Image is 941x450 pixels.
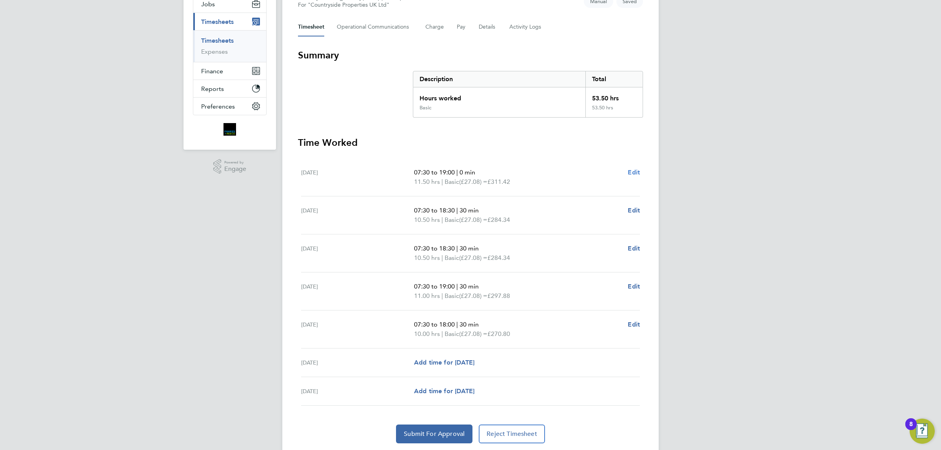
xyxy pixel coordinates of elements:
[628,321,640,328] span: Edit
[224,159,246,166] span: Powered by
[459,292,487,299] span: (£27.08) =
[298,136,643,149] h3: Time Worked
[414,359,474,366] span: Add time for [DATE]
[459,254,487,261] span: (£27.08) =
[413,71,585,87] div: Description
[909,424,913,434] div: 8
[396,425,472,443] button: Submit For Approval
[414,292,440,299] span: 11.00 hrs
[459,330,487,337] span: (£27.08) =
[459,178,487,185] span: (£27.08) =
[456,321,458,328] span: |
[213,159,247,174] a: Powered byEngage
[441,292,443,299] span: |
[460,169,475,176] span: 0 min
[910,419,935,444] button: Open Resource Center, 8 new notifications
[201,85,224,93] span: Reports
[509,18,542,36] button: Activity Logs
[201,18,234,25] span: Timesheets
[224,166,246,172] span: Engage
[414,216,440,223] span: 10.50 hrs
[460,245,479,252] span: 30 min
[414,169,455,176] span: 07:30 to 19:00
[456,283,458,290] span: |
[414,254,440,261] span: 10.50 hrs
[628,282,640,291] a: Edit
[301,386,414,396] div: [DATE]
[201,67,223,75] span: Finance
[441,254,443,261] span: |
[445,291,459,301] span: Basic
[193,30,266,62] div: Timesheets
[223,123,236,136] img: bromak-logo-retina.png
[456,207,458,214] span: |
[201,0,215,8] span: Jobs
[628,169,640,176] span: Edit
[585,71,643,87] div: Total
[201,37,234,44] a: Timesheets
[628,245,640,252] span: Edit
[337,18,413,36] button: Operational Communications
[628,283,640,290] span: Edit
[193,123,267,136] a: Go to home page
[445,253,459,263] span: Basic
[445,329,459,339] span: Basic
[298,49,643,443] section: Timesheet
[479,425,545,443] button: Reject Timesheet
[628,168,640,177] a: Edit
[414,321,455,328] span: 07:30 to 18:00
[441,178,443,185] span: |
[413,87,585,105] div: Hours worked
[193,80,266,97] button: Reports
[414,178,440,185] span: 11.50 hrs
[487,292,510,299] span: £297.88
[585,105,643,117] div: 53.50 hrs
[441,216,443,223] span: |
[298,49,643,62] h3: Summary
[456,245,458,252] span: |
[628,206,640,215] a: Edit
[420,105,431,111] div: Basic
[460,283,479,290] span: 30 min
[301,282,414,301] div: [DATE]
[487,254,510,261] span: £284.34
[414,283,455,290] span: 07:30 to 19:00
[479,18,497,36] button: Details
[301,206,414,225] div: [DATE]
[193,62,266,80] button: Finance
[301,244,414,263] div: [DATE]
[298,2,454,8] div: For "Countryside Properties UK Ltd"
[459,216,487,223] span: (£27.08) =
[445,177,459,187] span: Basic
[298,18,324,36] button: Timesheet
[457,18,466,36] button: Pay
[487,178,510,185] span: £311.42
[414,358,474,367] a: Add time for [DATE]
[456,169,458,176] span: |
[460,321,479,328] span: 30 min
[445,215,459,225] span: Basic
[460,207,479,214] span: 30 min
[487,430,537,438] span: Reject Timesheet
[628,320,640,329] a: Edit
[585,87,643,105] div: 53.50 hrs
[301,320,414,339] div: [DATE]
[628,207,640,214] span: Edit
[413,71,643,118] div: Summary
[301,168,414,187] div: [DATE]
[414,387,474,395] span: Add time for [DATE]
[414,245,455,252] span: 07:30 to 18:30
[201,103,235,110] span: Preferences
[201,48,228,55] a: Expenses
[414,207,455,214] span: 07:30 to 18:30
[301,358,414,367] div: [DATE]
[487,330,510,337] span: £270.80
[193,98,266,115] button: Preferences
[441,330,443,337] span: |
[414,386,474,396] a: Add time for [DATE]
[487,216,510,223] span: £284.34
[414,330,440,337] span: 10.00 hrs
[193,13,266,30] button: Timesheets
[425,18,444,36] button: Charge
[404,430,465,438] span: Submit For Approval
